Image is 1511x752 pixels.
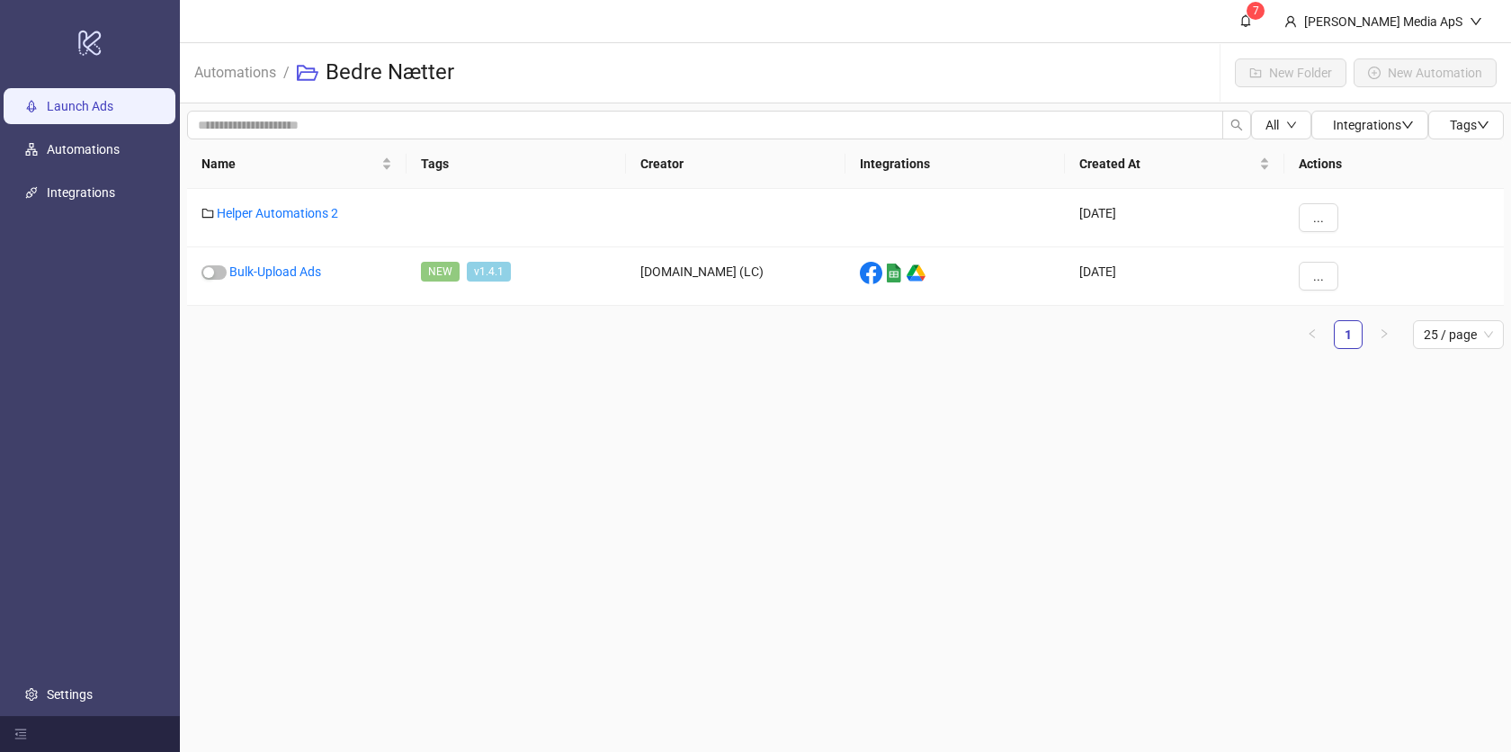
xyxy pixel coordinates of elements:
th: Name [187,139,407,189]
li: / [283,44,290,102]
span: down [1286,120,1297,130]
button: New Automation [1354,58,1497,87]
div: [DATE] [1065,247,1284,306]
button: ... [1299,262,1338,291]
button: ... [1299,203,1338,232]
a: Settings [47,687,93,702]
span: user [1284,15,1297,28]
span: All [1265,118,1279,132]
button: New Folder [1235,58,1346,87]
th: Creator [626,139,845,189]
a: 1 [1335,321,1362,348]
span: folder [201,207,214,219]
a: Automations [191,61,280,81]
span: down [1477,119,1489,131]
span: ... [1313,269,1324,283]
th: Actions [1284,139,1504,189]
span: folder-open [297,62,318,84]
div: [PERSON_NAME] Media ApS [1297,12,1470,31]
th: Tags [407,139,626,189]
span: Name [201,154,378,174]
a: Automations [47,142,120,157]
button: right [1370,320,1399,349]
sup: 7 [1247,2,1265,20]
button: Alldown [1251,111,1311,139]
span: bell [1239,14,1252,27]
li: Previous Page [1298,320,1327,349]
h3: Bedre Nætter [326,58,454,87]
span: menu-fold [14,728,27,740]
li: Next Page [1370,320,1399,349]
span: down [1401,119,1414,131]
a: Integrations [47,185,115,200]
span: Integrations [1333,118,1414,132]
button: Tagsdown [1428,111,1504,139]
button: Integrationsdown [1311,111,1428,139]
div: [DATE] [1065,189,1284,247]
span: Created At [1079,154,1256,174]
span: search [1230,119,1243,131]
span: left [1307,328,1318,339]
th: Created At [1065,139,1284,189]
a: Helper Automations 2 [217,206,338,220]
div: Page Size [1413,320,1504,349]
div: [DOMAIN_NAME] (LC) [626,247,845,306]
span: down [1470,15,1482,28]
a: Launch Ads [47,99,113,113]
li: 1 [1334,320,1363,349]
span: Tags [1450,118,1489,132]
button: left [1298,320,1327,349]
span: 7 [1253,4,1259,17]
a: Bulk-Upload Ads [229,264,321,279]
th: Integrations [845,139,1065,189]
span: v1.4.1 [467,262,511,282]
span: NEW [421,262,460,282]
span: ... [1313,210,1324,225]
span: right [1379,328,1390,339]
span: 25 / page [1424,321,1493,348]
